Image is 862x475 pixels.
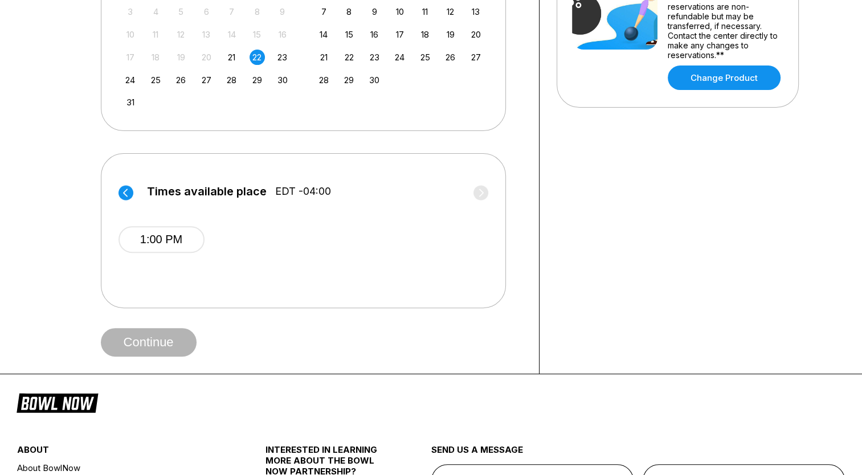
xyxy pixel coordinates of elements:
[275,185,330,198] span: EDT -04:00
[443,50,458,65] div: Choose Friday, September 26th, 2025
[443,4,458,19] div: Choose Friday, September 12th, 2025
[418,4,433,19] div: Choose Thursday, September 11th, 2025
[148,72,164,88] div: Choose Monday, August 25th, 2025
[341,27,357,42] div: Choose Monday, September 15th, 2025
[316,50,332,65] div: Choose Sunday, September 21st, 2025
[367,50,382,65] div: Choose Tuesday, September 23rd, 2025
[250,72,265,88] div: Choose Friday, August 29th, 2025
[392,4,407,19] div: Choose Wednesday, September 10th, 2025
[275,4,290,19] div: Not available Saturday, August 9th, 2025
[468,4,484,19] div: Choose Saturday, September 13th, 2025
[118,226,204,253] button: 1:00 PM
[199,4,214,19] div: Not available Wednesday, August 6th, 2025
[367,27,382,42] div: Choose Tuesday, September 16th, 2025
[418,27,433,42] div: Choose Thursday, September 18th, 2025
[199,27,214,42] div: Not available Wednesday, August 13th, 2025
[316,72,332,88] div: Choose Sunday, September 28th, 2025
[367,4,382,19] div: Choose Tuesday, September 9th, 2025
[316,4,332,19] div: Choose Sunday, September 7th, 2025
[146,185,266,198] span: Times available place
[224,4,239,19] div: Not available Thursday, August 7th, 2025
[173,4,189,19] div: Not available Tuesday, August 5th, 2025
[122,27,138,42] div: Not available Sunday, August 10th, 2025
[392,27,407,42] div: Choose Wednesday, September 17th, 2025
[341,72,357,88] div: Choose Monday, September 29th, 2025
[173,72,189,88] div: Choose Tuesday, August 26th, 2025
[224,72,239,88] div: Choose Thursday, August 28th, 2025
[275,50,290,65] div: Choose Saturday, August 23rd, 2025
[122,4,138,19] div: Not available Sunday, August 3rd, 2025
[122,95,138,110] div: Choose Sunday, August 31st, 2025
[122,50,138,65] div: Not available Sunday, August 17th, 2025
[275,72,290,88] div: Choose Saturday, August 30th, 2025
[668,65,781,90] a: Change Product
[148,27,164,42] div: Not available Monday, August 11th, 2025
[199,72,214,88] div: Choose Wednesday, August 27th, 2025
[173,27,189,42] div: Not available Tuesday, August 12th, 2025
[341,4,357,19] div: Choose Monday, September 8th, 2025
[122,72,138,88] div: Choose Sunday, August 24th, 2025
[468,50,484,65] div: Choose Saturday, September 27th, 2025
[17,461,224,475] a: About BowlNow
[367,72,382,88] div: Choose Tuesday, September 30th, 2025
[418,50,433,65] div: Choose Thursday, September 25th, 2025
[199,50,214,65] div: Not available Wednesday, August 20th, 2025
[392,50,407,65] div: Choose Wednesday, September 24th, 2025
[443,27,458,42] div: Choose Friday, September 19th, 2025
[468,27,484,42] div: Choose Saturday, September 20th, 2025
[148,50,164,65] div: Not available Monday, August 18th, 2025
[17,444,224,461] div: about
[250,4,265,19] div: Not available Friday, August 8th, 2025
[224,50,239,65] div: Choose Thursday, August 21st, 2025
[431,444,845,464] div: send us a message
[275,27,290,42] div: Not available Saturday, August 16th, 2025
[250,50,265,65] div: Choose Friday, August 22nd, 2025
[341,50,357,65] div: Choose Monday, September 22nd, 2025
[148,4,164,19] div: Not available Monday, August 4th, 2025
[224,27,239,42] div: Not available Thursday, August 14th, 2025
[173,50,189,65] div: Not available Tuesday, August 19th, 2025
[250,27,265,42] div: Not available Friday, August 15th, 2025
[316,27,332,42] div: Choose Sunday, September 14th, 2025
